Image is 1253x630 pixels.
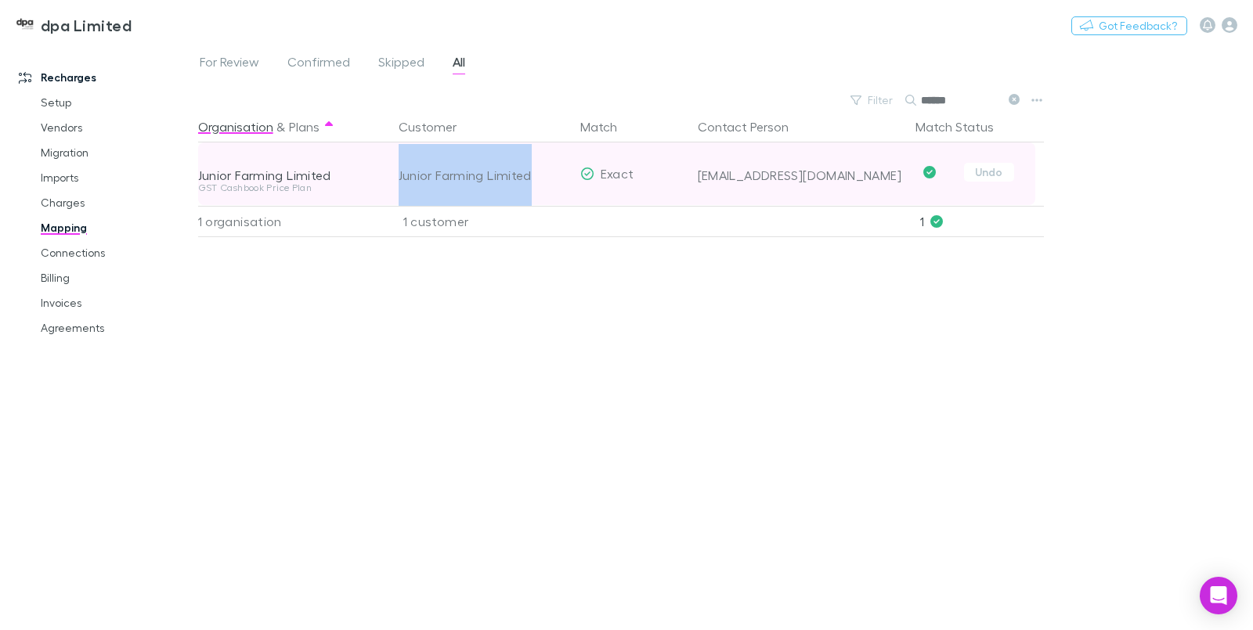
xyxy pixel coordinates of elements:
[25,165,207,190] a: Imports
[200,54,259,74] span: For Review
[287,54,350,74] span: Confirmed
[453,54,465,74] span: All
[843,91,902,110] button: Filter
[920,207,1044,236] p: 1
[25,140,207,165] a: Migration
[25,315,207,340] a: Agreements
[698,167,903,183] div: [EMAIL_ADDRESS][DOMAIN_NAME]
[289,111,320,142] button: Plans
[198,111,273,142] button: Organisation
[378,54,424,74] span: Skipped
[580,111,636,142] button: Match
[41,16,132,34] h3: dpa Limited
[1200,577,1237,614] div: Open Intercom Messenger
[25,190,207,215] a: Charges
[25,115,207,140] a: Vendors
[198,206,386,237] div: 1 organisation
[698,111,807,142] button: Contact Person
[198,111,380,142] div: &
[923,166,936,178] svg: Confirmed
[399,144,568,207] div: Junior Farming Limited
[198,167,380,183] div: Junior Farming Limited
[25,90,207,115] a: Setup
[601,166,634,181] span: Exact
[16,16,34,34] img: dpa Limited's Logo
[198,183,380,193] div: GST Cashbook Price Plan
[3,65,207,90] a: Recharges
[1071,16,1187,35] button: Got Feedback?
[915,111,1013,142] button: Match Status
[25,215,207,240] a: Mapping
[386,206,574,237] div: 1 customer
[25,265,207,290] a: Billing
[964,163,1014,182] button: Undo
[25,290,207,315] a: Invoices
[6,6,141,44] a: dpa Limited
[25,240,207,265] a: Connections
[399,111,475,142] button: Customer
